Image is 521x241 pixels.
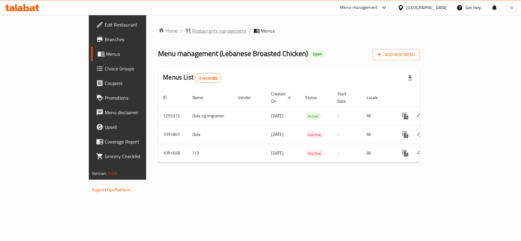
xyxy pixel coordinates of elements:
span: Status [306,94,325,101]
a: Grocery Checklist [91,149,176,164]
a: Restaurants management [185,27,247,34]
div: Menu-management [340,4,378,11]
a: Promotions [91,90,176,105]
span: Coupons [105,80,171,87]
span: Add New Menu [378,51,415,58]
td: All [362,125,393,144]
span: ID [163,94,175,101]
div: Export file [403,71,418,85]
span: m [510,4,514,11]
a: Menus [91,47,176,61]
div: Open [311,51,325,58]
a: Menu disclaimer [91,105,176,120]
button: Change Status [413,146,428,161]
nav: breadcrumb [158,27,420,34]
a: Edit Restaurant [91,17,176,32]
a: Support.OpsPlatform [92,186,131,194]
a: Upsell [91,120,176,134]
button: more [398,127,413,142]
span: Get support on: [92,180,120,188]
span: Choice Groups [105,65,171,72]
span: Menu disclaimer [105,109,171,116]
span: Active [306,113,321,120]
td: Dola [188,125,233,144]
span: Vendor [238,94,259,101]
a: Coupons [91,76,176,90]
span: Coverage Report [105,138,171,145]
span: [DATE] [271,112,284,120]
button: more [398,109,413,123]
li: / [180,27,183,34]
span: 1.0.0 [108,169,117,177]
td: - [333,144,362,162]
span: Branches [105,36,171,43]
button: Add New Menu [373,49,420,60]
table: enhanced table [158,88,462,163]
h2: Menus List [163,73,222,83]
td: - [333,107,362,125]
div: Inactive [306,131,324,138]
td: All [362,144,393,162]
span: Upsell [105,123,171,131]
span: Menu management ( Lebanese Broasted Chicken ) [158,47,308,60]
span: Menus [261,27,275,34]
span: Locale [367,94,386,101]
span: Promotions [105,94,171,101]
a: Coverage Report [91,134,176,149]
span: Restaurants management [192,27,247,34]
span: [DATE] [271,149,284,157]
li: / [249,27,251,34]
th: Actions [393,88,462,107]
span: Version: [92,169,107,177]
span: [DATE] [271,130,284,138]
span: Edit Restaurant [105,21,171,28]
td: - [333,125,362,144]
td: 7/3 [188,144,233,162]
a: Branches [91,32,176,47]
span: Name [193,94,211,101]
span: 3 record(s) [195,75,221,81]
span: Grocery Checklist [105,153,171,160]
span: Menus [106,50,171,58]
span: Created On [271,90,293,105]
span: Inactive [306,131,324,138]
div: Total records count [195,73,222,83]
span: Inactive [306,150,324,157]
div: [GEOGRAPHIC_DATA] [407,4,447,11]
button: more [398,146,413,161]
a: Choice Groups [91,61,176,76]
span: Open [311,51,325,57]
td: Dola-cg migration [188,107,233,125]
span: Start Date [338,90,355,105]
td: All [362,107,393,125]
